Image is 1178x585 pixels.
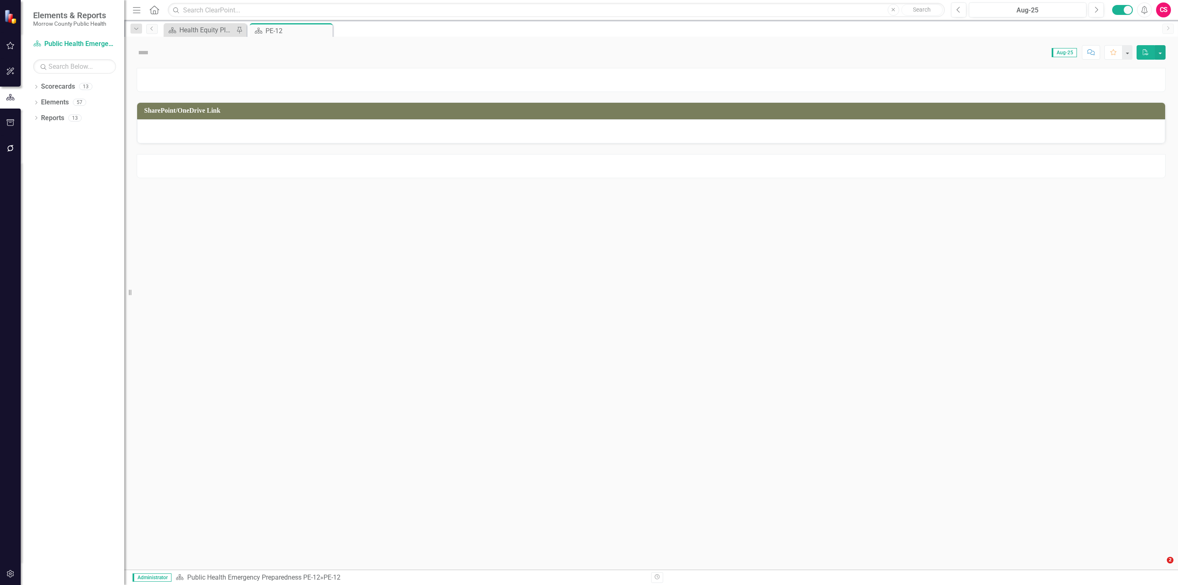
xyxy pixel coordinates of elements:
[913,6,931,13] span: Search
[133,573,171,582] span: Administrator
[137,46,150,59] img: Not Defined
[41,82,75,92] a: Scorecards
[266,26,331,36] div: PE-12
[144,107,1161,114] h3: SharePoint/OneDrive Link
[1156,2,1171,17] button: CS
[323,573,340,581] div: PE-12
[168,3,945,17] input: Search ClearPoint...
[41,114,64,123] a: Reports
[33,10,106,20] span: Elements & Reports
[33,39,116,49] a: Public Health Emergency Preparedness PE-12
[179,25,234,35] div: Health Equity Plan
[4,9,19,24] img: ClearPoint Strategy
[79,83,92,90] div: 13
[1052,48,1077,57] span: Aug-25
[969,2,1086,17] button: Aug-25
[901,4,943,16] button: Search
[1150,557,1170,577] iframe: Intercom live chat
[68,114,82,121] div: 13
[73,99,86,106] div: 57
[166,25,234,35] a: Health Equity Plan
[33,20,106,27] small: Morrow County Public Health
[33,59,116,74] input: Search Below...
[972,5,1084,15] div: Aug-25
[176,573,645,583] div: »
[1167,557,1173,563] span: 2
[41,98,69,107] a: Elements
[187,573,320,581] a: Public Health Emergency Preparedness PE-12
